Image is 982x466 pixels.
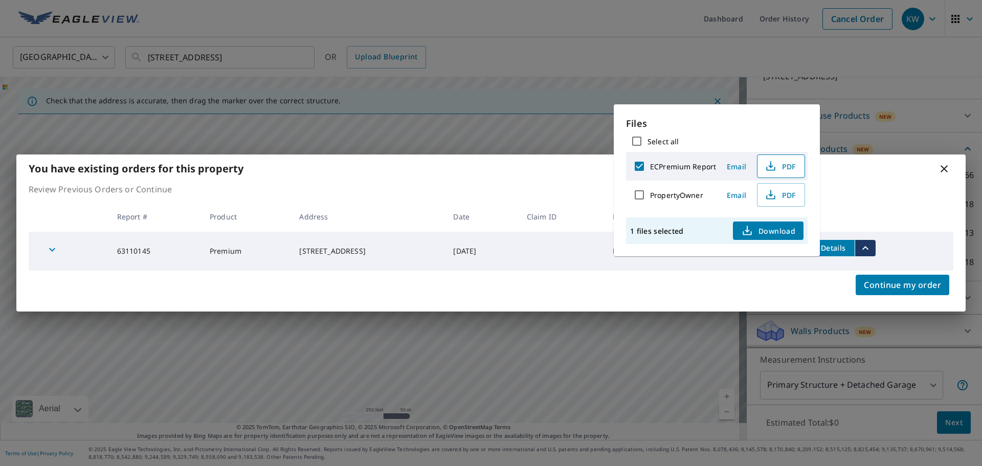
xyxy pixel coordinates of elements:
[630,226,683,236] p: 1 files selected
[605,232,688,271] td: Regular
[650,162,716,171] label: ECPremium Report
[812,240,855,256] button: detailsBtn-63110145
[764,189,796,201] span: PDF
[202,232,291,271] td: Premium
[724,190,749,200] span: Email
[445,202,518,232] th: Date
[29,183,953,195] p: Review Previous Orders or Continue
[605,202,688,232] th: Delivery
[864,278,941,292] span: Continue my order
[519,202,605,232] th: Claim ID
[202,202,291,232] th: Product
[856,275,949,295] button: Continue my order
[626,117,808,130] p: Files
[764,160,796,172] span: PDF
[299,246,437,256] div: [STREET_ADDRESS]
[720,187,753,203] button: Email
[855,240,876,256] button: filesDropdownBtn-63110145
[291,202,445,232] th: Address
[741,225,795,237] span: Download
[650,190,703,200] label: PropertyOwner
[109,202,202,232] th: Report #
[445,232,518,271] td: [DATE]
[720,159,753,174] button: Email
[733,221,804,240] button: Download
[648,137,679,146] label: Select all
[757,154,805,178] button: PDF
[109,232,202,271] td: 63110145
[29,162,243,175] b: You have existing orders for this property
[724,162,749,171] span: Email
[757,183,805,207] button: PDF
[818,243,849,253] span: Details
